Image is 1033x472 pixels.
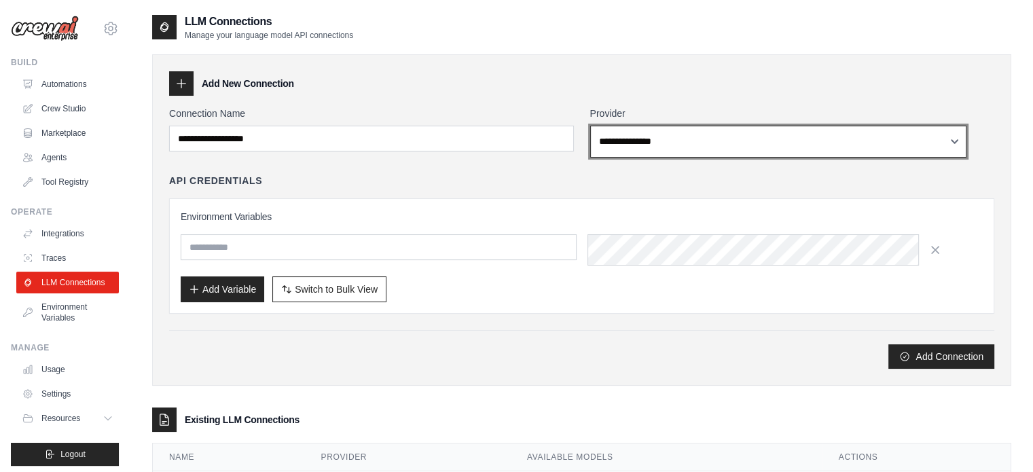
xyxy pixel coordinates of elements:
[16,296,119,329] a: Environment Variables
[16,122,119,144] a: Marketplace
[511,443,822,471] th: Available Models
[41,413,80,424] span: Resources
[11,16,79,41] img: Logo
[590,107,995,120] label: Provider
[16,73,119,95] a: Automations
[16,272,119,293] a: LLM Connections
[295,283,378,296] span: Switch to Bulk View
[272,276,386,302] button: Switch to Bulk View
[888,344,994,369] button: Add Connection
[181,210,983,223] h3: Environment Variables
[16,247,119,269] a: Traces
[16,359,119,380] a: Usage
[16,383,119,405] a: Settings
[305,443,511,471] th: Provider
[11,206,119,217] div: Operate
[202,77,294,90] h3: Add New Connection
[169,107,574,120] label: Connection Name
[11,57,119,68] div: Build
[153,443,305,471] th: Name
[11,443,119,466] button: Logout
[16,223,119,244] a: Integrations
[169,174,262,187] h4: API Credentials
[60,449,86,460] span: Logout
[16,147,119,168] a: Agents
[185,413,300,426] h3: Existing LLM Connections
[185,30,353,41] p: Manage your language model API connections
[822,443,1011,471] th: Actions
[16,407,119,429] button: Resources
[181,276,264,302] button: Add Variable
[16,98,119,120] a: Crew Studio
[16,171,119,193] a: Tool Registry
[185,14,353,30] h2: LLM Connections
[11,342,119,353] div: Manage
